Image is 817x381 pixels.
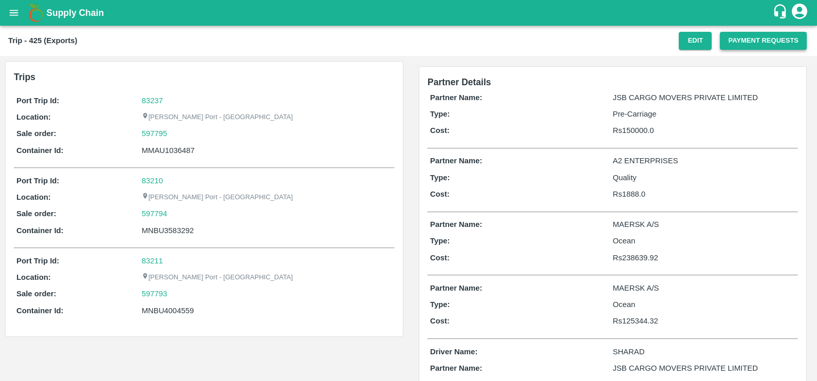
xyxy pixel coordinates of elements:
p: SHARAD [613,346,796,357]
p: Rs 150000.0 [613,125,796,136]
div: MMAU1036487 [142,145,392,156]
b: Cost: [430,317,450,325]
b: Sale order: [16,290,57,298]
b: Partner Name: [430,157,482,165]
b: Trips [14,72,35,82]
b: Container Id: [16,146,64,155]
b: Cost: [430,126,450,135]
p: Rs 125344.32 [613,315,796,327]
b: Trip - 425 (Exports) [8,36,77,45]
p: Rs 1888.0 [613,188,796,200]
a: 83211 [142,257,163,265]
b: Partner Name: [430,284,482,292]
a: 597794 [142,208,168,219]
p: [PERSON_NAME] Port - [GEOGRAPHIC_DATA] [142,193,293,202]
p: MAERSK A/S [613,282,796,294]
p: JSB CARGO MOVERS PRIVATE LIMITED [613,363,796,374]
b: Sale order: [16,129,57,138]
b: Port Trip Id: [16,177,59,185]
b: Sale order: [16,209,57,218]
p: Quality [613,172,796,183]
b: Partner Name: [430,220,482,228]
span: Partner Details [428,77,491,87]
b: Type: [430,174,450,182]
p: A2 ENTERPRISES [613,155,796,166]
b: Type: [430,237,450,245]
p: Pre-Carriage [613,108,796,120]
div: MNBU3583292 [142,225,392,236]
button: open drawer [2,1,26,25]
b: Port Trip Id: [16,97,59,105]
b: Port Trip Id: [16,257,59,265]
b: Container Id: [16,307,64,315]
a: 597795 [142,128,168,139]
b: Type: [430,110,450,118]
b: Location: [16,113,51,121]
button: Edit [679,32,712,50]
p: [PERSON_NAME] Port - [GEOGRAPHIC_DATA] [142,273,293,282]
b: Location: [16,273,51,281]
b: Cost: [430,254,450,262]
a: 83210 [142,177,163,185]
div: MNBU4004559 [142,305,392,316]
a: Supply Chain [46,6,772,20]
b: Supply Chain [46,8,104,18]
div: account of current user [790,2,809,24]
b: Driver Name: [430,348,477,356]
p: JSB CARGO MOVERS PRIVATE LIMITED [613,92,796,103]
button: Payment Requests [720,32,807,50]
b: Container Id: [16,226,64,235]
b: Type: [430,300,450,309]
a: 597793 [142,288,168,299]
b: Partner Name: [430,364,482,372]
p: Ocean [613,235,796,246]
p: Ocean [613,299,796,310]
p: MAERSK A/S [613,219,796,230]
img: logo [26,3,46,23]
p: Rs 238639.92 [613,252,796,263]
b: Cost: [430,190,450,198]
p: [PERSON_NAME] Port - [GEOGRAPHIC_DATA] [142,112,293,122]
div: customer-support [772,4,790,22]
a: 83237 [142,97,163,105]
b: Partner Name: [430,93,482,102]
b: Location: [16,193,51,201]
